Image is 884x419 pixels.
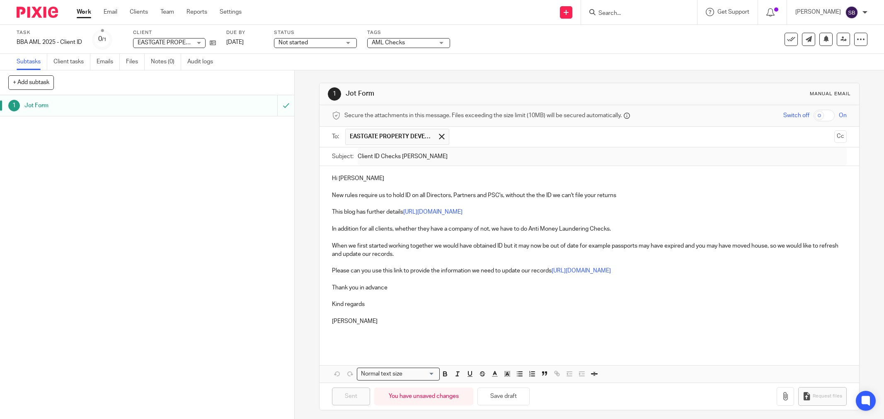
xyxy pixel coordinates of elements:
p: Please can you use this link to provide the information we need to update our records [332,267,847,275]
a: [URL][DOMAIN_NAME] [403,209,463,215]
div: Search for option [357,368,440,380]
h1: Jot Form [346,89,607,98]
p: In addition for all clients, whether they have a company of not, we have to do Anti Money Launder... [332,225,847,233]
h1: Jot Form [24,99,188,112]
p: Hi [PERSON_NAME] [332,174,847,183]
button: Cc [834,130,847,143]
a: Team [160,8,174,16]
div: 1 [8,100,20,111]
span: Get Support [717,9,749,15]
span: Secure the attachments in this message. Files exceeding the size limit (10MB) will be secured aut... [344,111,622,120]
p: New rules require us to hold ID on all Directors, Partners and PSC's, without the the ID we can't... [332,191,847,200]
div: BBA AML 2025 - Client ID [17,38,82,46]
label: Status [274,29,357,36]
p: [PERSON_NAME] [332,317,847,325]
button: + Add subtask [8,75,54,89]
button: Request files [798,387,846,406]
label: Subject: [332,152,354,161]
a: Work [77,8,91,16]
div: Manual email [810,91,851,97]
input: Search for option [405,370,435,378]
a: Reports [186,8,207,16]
a: Notes (0) [151,54,181,70]
div: 0 [98,34,107,44]
span: AML Checks [372,40,405,46]
label: To: [332,132,341,141]
span: EASTGATE PROPERTY DEVELOPMENT LIMITED [138,40,262,46]
p: Thank you in advance [332,284,847,292]
span: Normal text size [359,370,404,378]
span: Not started [279,40,308,46]
a: Clients [130,8,148,16]
a: Subtasks [17,54,47,70]
img: Pixie [17,7,58,18]
span: On [839,111,847,120]
span: Switch off [783,111,809,120]
p: This blog has further details [332,208,847,216]
label: Client [133,29,216,36]
small: /1 [102,37,107,42]
img: svg%3E [845,6,858,19]
div: You have unsaved changes [374,388,473,405]
button: Save draft [477,388,530,405]
a: [URL][DOMAIN_NAME] [552,268,611,274]
label: Tags [367,29,450,36]
p: When we first started working together we would have obtained ID but it may now be out of date fo... [332,242,847,259]
a: Audit logs [187,54,219,70]
p: [PERSON_NAME] [795,8,841,16]
p: Kind regards [332,300,847,308]
a: Email [104,8,117,16]
span: [DATE] [226,39,244,45]
div: 1 [328,87,341,101]
input: Sent [332,388,370,405]
a: Client tasks [53,54,90,70]
span: EASTGATE PROPERTY DEVELOPMENT LIMITED [350,132,433,141]
input: Search [598,10,672,17]
label: Task [17,29,82,36]
label: Due by [226,29,264,36]
a: Emails [97,54,120,70]
a: Files [126,54,145,70]
a: Settings [220,8,242,16]
span: Request files [813,393,842,400]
